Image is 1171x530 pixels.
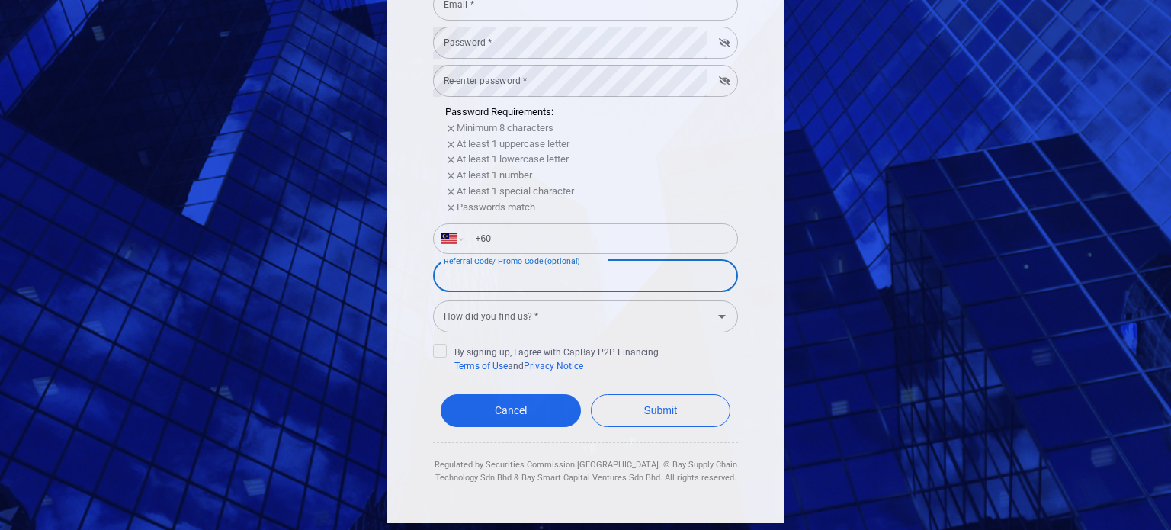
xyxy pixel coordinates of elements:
[445,106,553,117] span: Password Requirements:
[457,201,535,213] span: Passwords match
[454,361,508,371] a: Terms of Use
[466,226,730,251] input: Enter phone number *
[457,185,574,197] span: At least 1 special character
[457,138,569,149] span: At least 1 uppercase letter
[591,394,731,427] button: Submit
[457,169,532,181] span: At least 1 number
[441,394,581,427] a: Cancel
[711,306,733,327] button: Open
[444,255,580,267] label: Referral Code/ Promo Code (optional)
[457,153,569,165] span: At least 1 lowercase letter
[524,361,583,371] a: Privacy Notice
[433,344,659,373] span: By signing up, I agree with CapBay P2P Financing and
[433,443,738,485] div: Regulated by Securities Commission [GEOGRAPHIC_DATA]. © Bay Supply Chain Technology Sdn Bhd & Bay...
[457,122,553,133] span: Minimum 8 characters
[495,404,527,416] span: Cancel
